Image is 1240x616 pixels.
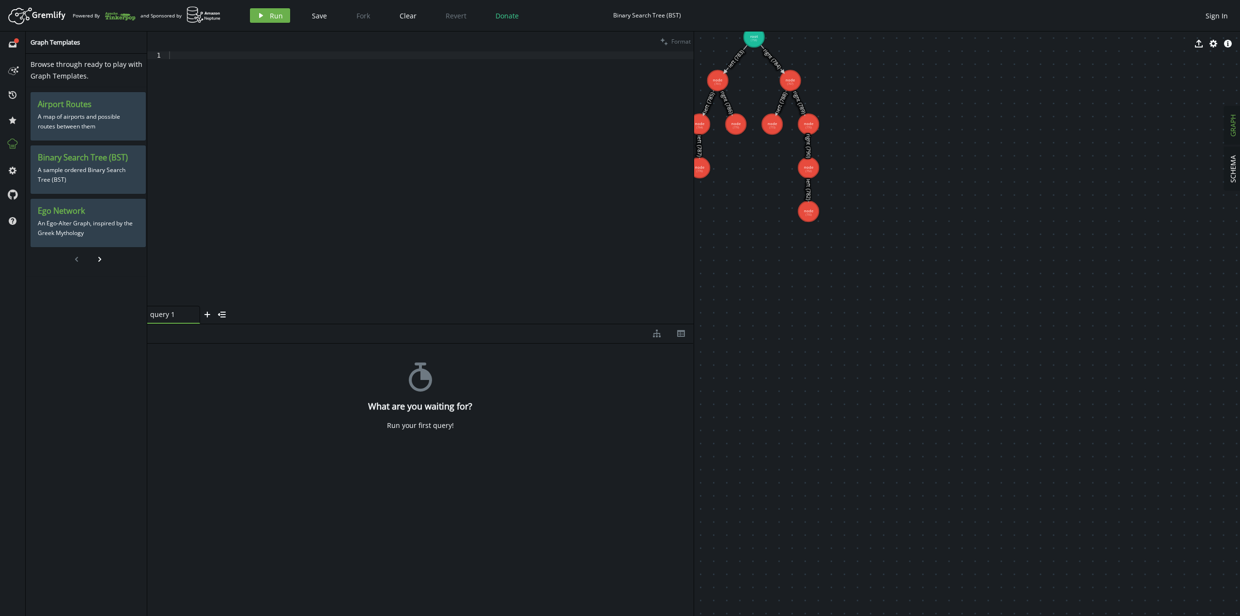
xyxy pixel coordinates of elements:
[805,134,812,158] text: right (790)
[1228,155,1238,183] span: SCHEMA
[732,126,739,129] tspan: (779)
[696,126,702,129] tspan: (764)
[488,8,526,23] button: Donate
[731,122,740,126] tspan: node
[805,126,811,129] tspan: (770)
[147,51,167,59] div: 1
[805,213,811,217] tspan: (755)
[73,7,136,24] div: Powered By
[767,122,776,126] tspan: node
[671,37,691,46] span: Format
[438,8,474,23] button: Revert
[1206,11,1228,20] span: Sign In
[804,165,813,170] tspan: node
[1228,114,1238,137] span: GRAPH
[613,12,681,19] div: Binary Search Tree (BST)
[714,82,721,86] tspan: (761)
[349,8,378,23] button: Fork
[387,421,454,430] div: Run your first query!
[368,401,472,411] h4: What are you waiting for?
[446,11,466,20] span: Revert
[657,32,694,51] button: Format
[713,78,722,83] tspan: node
[804,122,813,126] tspan: node
[1201,8,1233,23] button: Sign In
[38,163,139,187] p: A sample ordered Binary Search Tree (BST)
[696,135,703,157] text: left (787)
[696,169,702,173] tspan: (776)
[270,11,283,20] span: Run
[31,38,80,47] span: Graph Templates
[805,179,812,200] text: left (782)
[305,8,334,23] button: Save
[769,126,775,129] tspan: (773)
[150,310,189,319] span: query 1
[312,11,327,20] span: Save
[140,6,221,25] div: and Sponsored by
[392,8,424,23] button: Clear
[31,60,142,80] span: Browse through ready to play with Graph Templates.
[804,209,813,214] tspan: node
[400,11,417,20] span: Clear
[695,122,704,126] tspan: node
[496,11,519,20] span: Donate
[186,6,221,23] img: AWS Neptune
[38,99,139,110] h3: Airport Routes
[695,165,704,170] tspan: node
[38,153,139,163] h3: Binary Search Tree (BST)
[38,216,139,240] p: An Ego-Alter Graph, inspired by the Greek Mythology
[787,82,793,86] tspan: (767)
[356,11,370,20] span: Fork
[786,78,795,83] tspan: node
[805,169,811,173] tspan: (752)
[38,110,139,134] p: A map of airports and possible routes between them
[38,206,139,216] h3: Ego Network
[250,8,290,23] button: Run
